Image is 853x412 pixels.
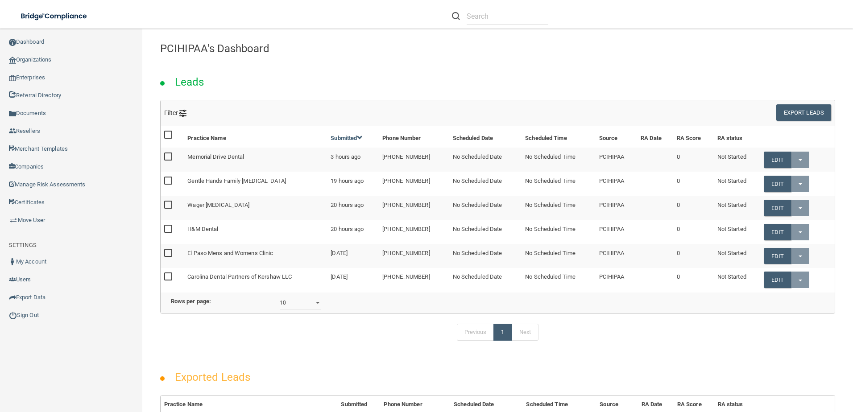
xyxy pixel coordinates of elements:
a: Edit [764,200,791,216]
td: H&M Dental [184,220,327,244]
a: Submitted [331,135,363,141]
th: RA status [714,126,760,148]
a: Edit [764,248,791,264]
img: icon-export.b9366987.png [9,294,16,301]
td: 0 [673,244,714,268]
th: Scheduled Time [522,126,595,148]
td: [PHONE_NUMBER] [379,220,449,244]
h4: PCIHIPAA's Dashboard [160,43,835,54]
img: ic_reseller.de258add.png [9,128,16,135]
td: Not Started [714,220,760,244]
td: No Scheduled Time [522,196,595,220]
td: Not Started [714,268,760,292]
td: [PHONE_NUMBER] [379,148,449,172]
td: No Scheduled Time [522,172,595,196]
a: 1 [493,324,512,341]
td: 20 hours ago [327,196,379,220]
td: [PHONE_NUMBER] [379,268,449,292]
td: [PHONE_NUMBER] [379,172,449,196]
a: Next [512,324,538,341]
td: Not Started [714,148,760,172]
td: El Paso Mens and Womens Clinic [184,244,327,268]
td: No Scheduled Date [449,220,522,244]
h2: Leads [166,70,213,95]
td: Wager [MEDICAL_DATA] [184,196,327,220]
a: Edit [764,176,791,192]
td: No Scheduled Date [449,172,522,196]
button: Export Leads [776,104,831,121]
a: Edit [764,272,791,288]
h2: Exported Leads [166,365,259,390]
th: Phone Number [379,126,449,148]
input: Search [467,8,548,25]
img: briefcase.64adab9b.png [9,216,18,225]
td: [DATE] [327,244,379,268]
td: PCIHIPAA [596,220,638,244]
td: 0 [673,196,714,220]
img: enterprise.0d942306.png [9,75,16,81]
th: RA Score [673,126,714,148]
label: SETTINGS [9,240,37,251]
td: 19 hours ago [327,172,379,196]
iframe: Drift Widget Chat Controller [699,349,842,384]
th: Scheduled Date [449,126,522,148]
td: No Scheduled Date [449,148,522,172]
td: PCIHIPAA [596,172,638,196]
img: bridge_compliance_login_screen.278c3ca4.svg [13,7,95,25]
td: No Scheduled Time [522,244,595,268]
td: 0 [673,172,714,196]
td: No Scheduled Date [449,244,522,268]
td: 20 hours ago [327,220,379,244]
td: [PHONE_NUMBER] [379,196,449,220]
a: Edit [764,152,791,168]
th: RA Date [637,126,673,148]
img: ic_user_dark.df1a06c3.png [9,258,16,265]
td: PCIHIPAA [596,244,638,268]
td: 0 [673,148,714,172]
td: Not Started [714,172,760,196]
td: 0 [673,220,714,244]
img: ic-search.3b580494.png [452,12,460,20]
td: 0 [673,268,714,292]
td: Not Started [714,196,760,220]
th: Source [596,126,638,148]
a: Previous [457,324,494,341]
td: PCIHIPAA [596,196,638,220]
td: [PHONE_NUMBER] [379,244,449,268]
td: No Scheduled Date [449,196,522,220]
td: 3 hours ago [327,148,379,172]
td: Not Started [714,244,760,268]
img: organization-icon.f8decf85.png [9,57,16,64]
td: No Scheduled Time [522,220,595,244]
td: Gentle Hands Family [MEDICAL_DATA] [184,172,327,196]
img: icon-documents.8dae5593.png [9,110,16,117]
td: Carolina Dental Partners of Kershaw LLC [184,268,327,292]
td: PCIHIPAA [596,268,638,292]
td: No Scheduled Time [522,148,595,172]
img: ic_dashboard_dark.d01f4a41.png [9,39,16,46]
th: Practice Name [184,126,327,148]
img: ic_power_dark.7ecde6b1.png [9,311,17,319]
td: [DATE] [327,268,379,292]
td: No Scheduled Time [522,268,595,292]
td: PCIHIPAA [596,148,638,172]
a: Edit [764,224,791,240]
td: No Scheduled Date [449,268,522,292]
span: Filter [164,109,187,116]
td: Memorial Drive Dental [184,148,327,172]
b: Rows per page: [171,298,211,305]
img: icon-users.e205127d.png [9,276,16,283]
img: icon-filter@2x.21656d0b.png [179,110,186,117]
